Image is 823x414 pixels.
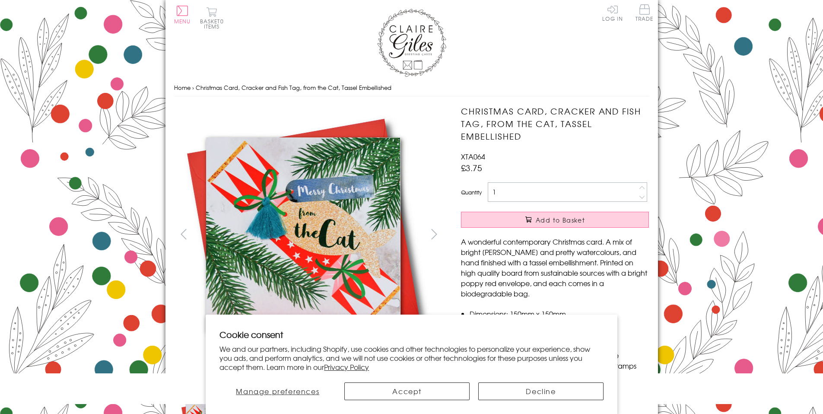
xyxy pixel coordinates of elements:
p: A wonderful contemporary Christmas card. A mix of bright [PERSON_NAME] and pretty watercolours, a... [461,236,649,299]
a: Log In [602,4,623,21]
span: £3.75 [461,162,482,174]
a: Home [174,83,191,92]
span: 0 items [204,17,224,30]
span: › [192,83,194,92]
span: Menu [174,17,191,25]
button: Decline [478,382,604,400]
button: Manage preferences [219,382,336,400]
button: Accept [344,382,470,400]
button: Basket0 items [200,7,224,29]
button: next [424,224,444,244]
h1: Christmas Card, Cracker and Fish Tag, from the Cat, Tassel Embellished [461,105,649,142]
span: Manage preferences [236,386,319,396]
a: Trade [636,4,654,23]
span: Christmas Card, Cracker and Fish Tag, from the Cat, Tassel Embellished [196,83,391,92]
span: XTA064 [461,151,485,162]
h2: Cookie consent [219,328,604,341]
li: Dimensions: 150mm x 150mm [470,309,649,319]
img: Claire Giles Greetings Cards [377,9,446,77]
button: Menu [174,6,191,24]
img: Christmas Card, Cracker and Fish Tag, from the Cat, Tassel Embellished [174,105,433,364]
label: Quantity [461,188,482,196]
button: Add to Basket [461,212,649,228]
button: prev [174,224,194,244]
nav: breadcrumbs [174,79,649,97]
img: Christmas Card, Cracker and Fish Tag, from the Cat, Tassel Embellished [444,105,703,364]
a: Privacy Policy [324,362,369,372]
span: Trade [636,4,654,21]
span: Add to Basket [536,216,585,224]
p: We and our partners, including Shopify, use cookies and other technologies to personalize your ex... [219,344,604,371]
